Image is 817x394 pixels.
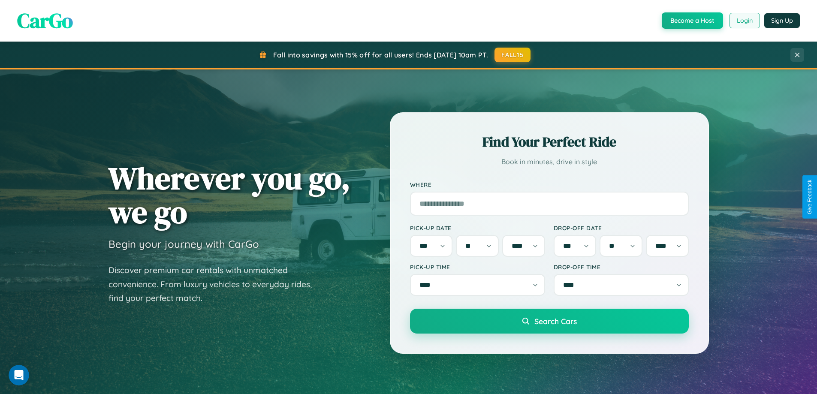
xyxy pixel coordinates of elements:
button: FALL15 [494,48,531,62]
h2: Find Your Perfect Ride [410,132,689,151]
button: Search Cars [410,309,689,334]
label: Pick-up Time [410,263,545,271]
p: Book in minutes, drive in style [410,156,689,168]
button: Sign Up [764,13,800,28]
label: Drop-off Time [554,263,689,271]
iframe: Intercom live chat [9,365,29,385]
label: Drop-off Date [554,224,689,232]
button: Login [730,13,760,28]
span: Search Cars [534,316,577,326]
h1: Wherever you go, we go [109,161,350,229]
label: Where [410,181,689,188]
label: Pick-up Date [410,224,545,232]
h3: Begin your journey with CarGo [109,238,259,250]
p: Discover premium car rentals with unmatched convenience. From luxury vehicles to everyday rides, ... [109,263,323,305]
div: Give Feedback [807,180,813,214]
span: CarGo [17,6,73,35]
button: Become a Host [662,12,723,29]
span: Fall into savings with 15% off for all users! Ends [DATE] 10am PT. [273,51,488,59]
